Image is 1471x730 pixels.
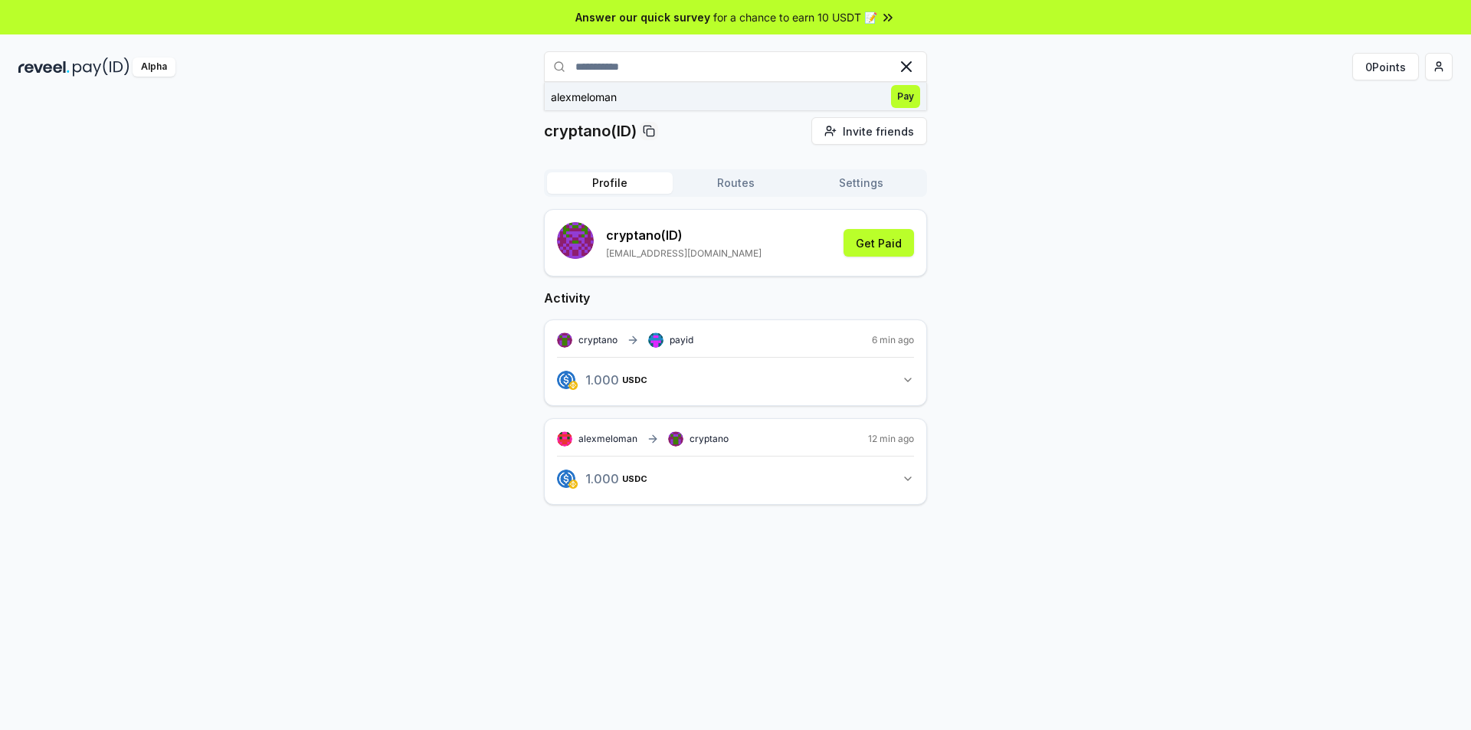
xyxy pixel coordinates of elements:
[18,57,70,77] img: reveel_dark
[1352,53,1419,80] button: 0Points
[622,375,647,385] span: USDC
[690,433,729,445] span: cryptano
[73,57,129,77] img: pay_id
[811,117,927,145] button: Invite friends
[844,229,914,257] button: Get Paid
[551,89,617,105] div: alexmeloman
[868,433,914,445] span: 12 min ago
[713,9,877,25] span: for a chance to earn 10 USDT 📝
[578,334,618,346] span: cryptano
[544,120,637,142] p: cryptano(ID)
[606,226,762,244] p: cryptano (ID)
[544,289,927,307] h2: Activity
[670,334,693,346] span: payid
[575,9,710,25] span: Answer our quick survey
[798,172,924,194] button: Settings
[673,172,798,194] button: Routes
[557,466,914,492] button: 1.000USDC
[557,367,914,393] button: 1.000USDC
[872,334,914,346] span: 6 min ago
[544,83,927,110] button: alexmelomanPay
[568,480,578,489] img: logo.png
[133,57,175,77] div: Alpha
[557,371,575,389] img: logo.png
[557,470,575,488] img: logo.png
[547,172,673,194] button: Profile
[843,123,914,139] span: Invite friends
[578,433,637,445] span: alexmeloman
[891,85,920,108] span: Pay
[606,247,762,260] p: [EMAIL_ADDRESS][DOMAIN_NAME]
[568,381,578,390] img: logo.png
[622,474,647,483] span: USDC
